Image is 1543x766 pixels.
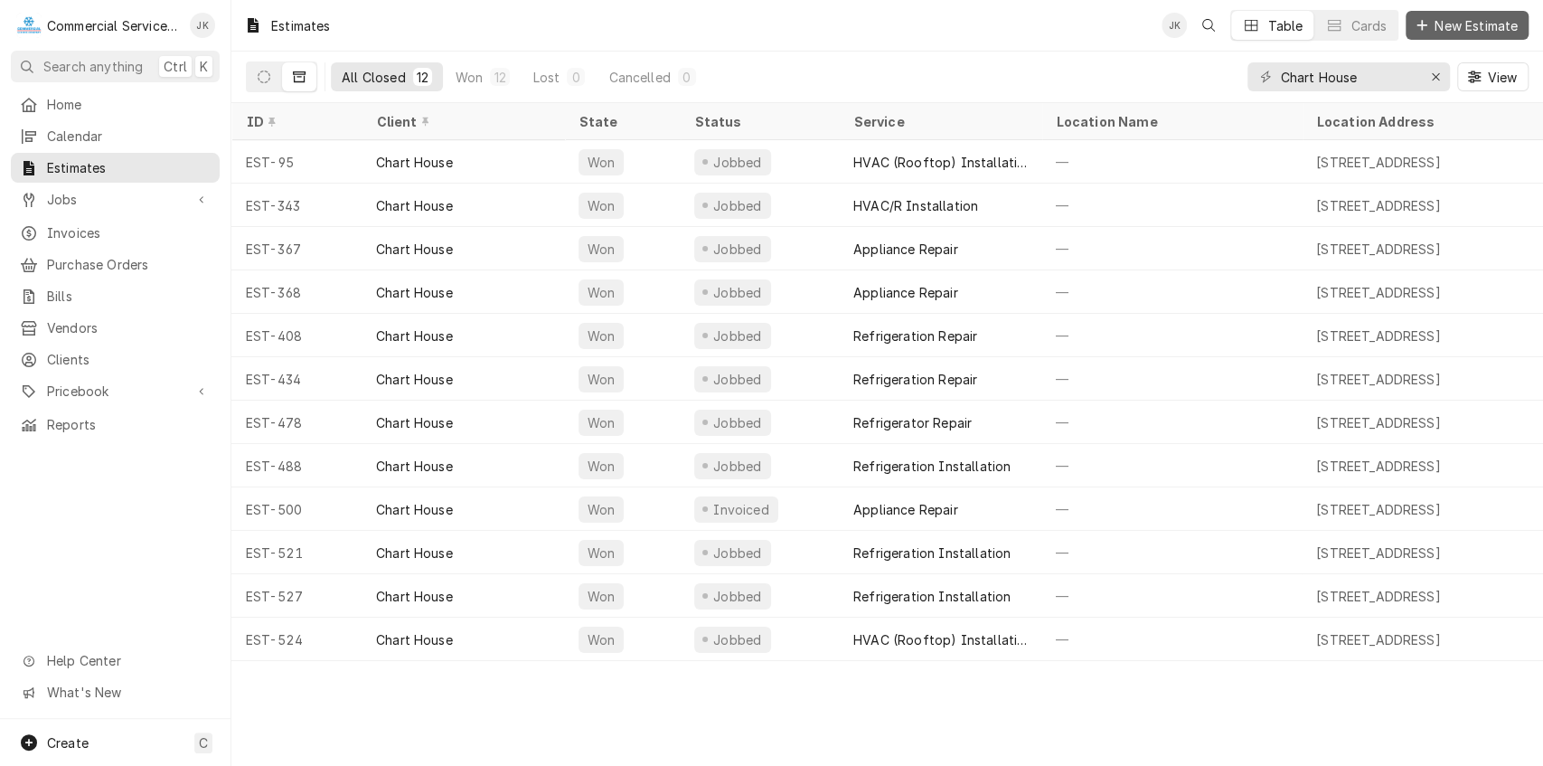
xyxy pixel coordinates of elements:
a: Clients [11,345,220,374]
span: Vendors [47,318,211,337]
div: JK [1162,13,1187,38]
div: EST-343 [231,184,362,227]
span: Pricebook [47,382,183,401]
div: Jobbed [710,457,764,476]
div: Won [586,587,616,606]
div: HVAC (Rooftop) Installation [853,153,1027,172]
span: Clients [47,350,211,369]
div: EST-521 [231,531,362,574]
span: Create [47,735,89,751]
div: Won [456,68,483,87]
div: Invoiced [711,500,772,519]
div: — [1041,140,1302,184]
div: Refrigeration Repair [853,326,977,345]
div: Chart House [376,587,453,606]
div: EST-408 [231,314,362,357]
span: Bills [47,287,211,306]
button: Search anythingCtrlK [11,51,220,82]
div: Cards [1350,16,1387,35]
span: New Estimate [1431,16,1521,35]
span: Search anything [43,57,143,76]
div: Jobbed [710,370,764,389]
button: Open search [1194,11,1223,40]
div: — [1041,444,1302,487]
div: — [1041,618,1302,661]
a: Invoices [11,218,220,248]
div: — [1041,574,1302,618]
div: [STREET_ADDRESS] [1316,544,1441,563]
a: Estimates [11,153,220,183]
div: — [1041,270,1302,314]
div: Commercial Service Co.'s Avatar [16,13,42,38]
a: Go to Jobs [11,184,220,214]
div: Chart House [376,283,453,302]
div: HVAC/R Installation [853,196,978,215]
div: EST-527 [231,574,362,618]
div: Chart House [376,544,453,563]
div: Won [586,500,616,519]
div: Jobbed [710,587,764,606]
a: Go to Help Center [11,646,220,676]
span: Estimates [47,158,211,177]
div: Appliance Repair [853,283,958,302]
div: Service [853,112,1023,131]
div: Chart House [376,500,453,519]
div: [STREET_ADDRESS] [1316,630,1441,649]
div: Refrigeration Installation [853,457,1011,476]
div: Won [586,240,616,259]
a: Purchase Orders [11,250,220,279]
span: What's New [47,683,209,702]
div: Commercial Service Co. [47,16,180,35]
div: Jobbed [710,630,764,649]
div: 12 [494,68,505,87]
div: [STREET_ADDRESS] [1316,370,1441,389]
div: Won [586,630,616,649]
div: — [1041,314,1302,357]
div: Won [586,283,616,302]
button: View [1457,62,1529,91]
div: EST-524 [231,618,362,661]
div: Won [586,370,616,389]
div: Jobbed [710,196,764,215]
div: Refrigeration Installation [853,587,1011,606]
span: Home [47,95,211,114]
div: John Key's Avatar [1162,13,1187,38]
button: Erase input [1421,62,1450,91]
div: [STREET_ADDRESS] [1316,153,1441,172]
div: Chart House [376,370,453,389]
div: Appliance Repair [853,240,958,259]
div: Jobbed [710,326,764,345]
a: Home [11,90,220,119]
div: — [1041,184,1302,227]
div: Chart House [376,196,453,215]
div: [STREET_ADDRESS] [1316,457,1441,476]
div: Jobbed [710,153,764,172]
div: Chart House [376,630,453,649]
span: Help Center [47,651,209,670]
div: Location Name [1056,112,1284,131]
div: John Key's Avatar [190,13,215,38]
div: EST-500 [231,487,362,531]
div: Refrigerator Repair [853,413,972,432]
a: Reports [11,410,220,440]
button: New Estimate [1406,11,1529,40]
span: Invoices [47,223,211,242]
div: EST-488 [231,444,362,487]
div: [STREET_ADDRESS] [1316,326,1441,345]
div: — [1041,531,1302,574]
div: [STREET_ADDRESS] [1316,587,1441,606]
div: State [579,112,665,131]
div: C [16,13,42,38]
div: Chart House [376,240,453,259]
div: Status [694,112,821,131]
a: Go to Pricebook [11,376,220,406]
div: Jobbed [710,283,764,302]
span: K [200,57,208,76]
div: [STREET_ADDRESS] [1316,413,1441,432]
div: [STREET_ADDRESS] [1316,283,1441,302]
div: All Closed [342,68,406,87]
div: EST-478 [231,401,362,444]
span: Jobs [47,190,183,209]
span: View [1483,68,1520,87]
span: Calendar [47,127,211,146]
